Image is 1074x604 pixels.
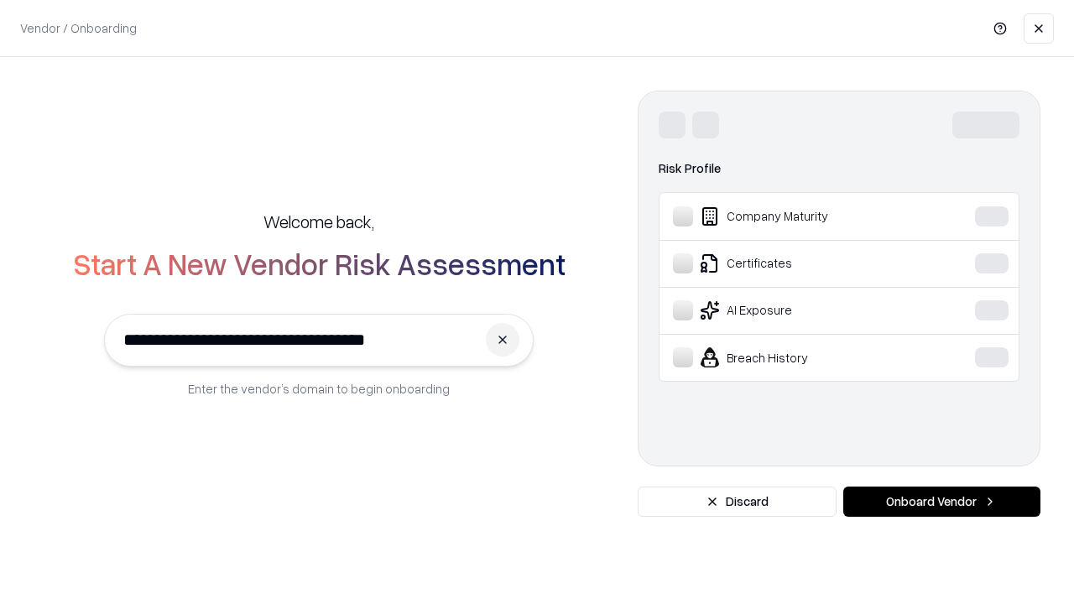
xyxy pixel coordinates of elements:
h2: Start A New Vendor Risk Assessment [73,247,566,280]
p: Enter the vendor’s domain to begin onboarding [188,380,450,398]
div: Certificates [673,253,924,273]
button: Discard [638,487,837,517]
div: Risk Profile [659,159,1019,179]
div: AI Exposure [673,300,924,320]
h5: Welcome back, [263,210,374,233]
button: Onboard Vendor [843,487,1040,517]
p: Vendor / Onboarding [20,19,137,37]
div: Breach History [673,347,924,367]
div: Company Maturity [673,206,924,226]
